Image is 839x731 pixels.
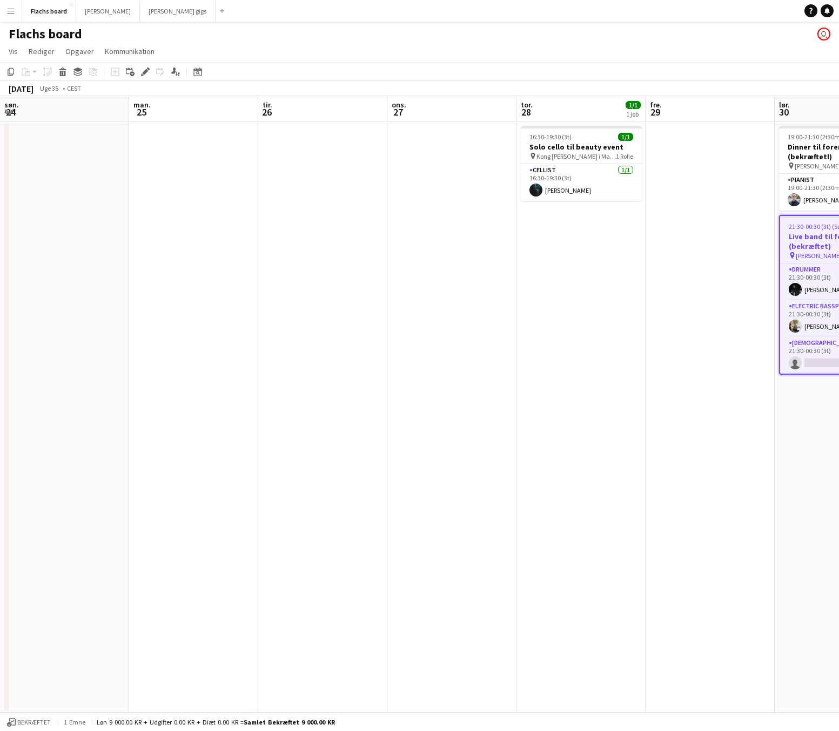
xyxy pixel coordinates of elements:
span: 1 emne [62,718,88,726]
app-card-role: Cellist1/116:30-19:30 (3t)[PERSON_NAME] [521,164,642,201]
a: Kommunikation [100,44,159,58]
span: ons. [392,100,406,110]
span: Kong [PERSON_NAME] i Magasin på Kongens Nytorv [536,152,616,160]
span: 1 Rolle [616,152,633,160]
span: tor. [521,100,533,110]
span: 1/1 [618,133,633,141]
div: 1 job [626,110,640,118]
button: Bekræftet [5,716,52,728]
span: 29 [648,106,662,118]
span: tir. [263,100,272,110]
a: Opgaver [61,44,98,58]
span: Kommunikation [105,46,155,56]
span: 27 [390,106,406,118]
app-user-avatar: Frederik Flach [817,28,830,40]
button: [PERSON_NAME] gigs [140,1,216,22]
button: [PERSON_NAME] [76,1,140,22]
span: 28 [519,106,533,118]
div: [DATE] [9,83,33,94]
h3: Solo cello til beauty event [521,142,642,152]
app-job-card: 16:30-19:30 (3t)1/1Solo cello til beauty event Kong [PERSON_NAME] i Magasin på Kongens Nytorv1 Ro... [521,126,642,201]
a: Vis [4,44,22,58]
span: 26 [261,106,272,118]
span: 25 [132,106,151,118]
span: Uge 35 [36,84,63,92]
span: 30 [777,106,790,118]
h1: Flachs board [9,26,82,42]
span: Rediger [29,46,55,56]
span: 24 [3,106,19,118]
span: 1/1 [626,101,641,109]
div: CEST [67,84,81,92]
span: Vis [9,46,18,56]
span: 16:30-19:30 (3t) [529,133,572,141]
button: Flachs board [22,1,76,22]
span: Samlet bekræftet 9 000.00 KR [244,718,335,726]
span: Bekræftet [17,719,51,726]
a: Rediger [24,44,59,58]
span: Opgaver [65,46,94,56]
span: lør. [779,100,790,110]
span: man. [133,100,151,110]
span: fre. [650,100,662,110]
span: søn. [4,100,19,110]
div: Løn 9 000.00 KR + Udgifter 0.00 KR + Diæt 0.00 KR = [97,718,335,726]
